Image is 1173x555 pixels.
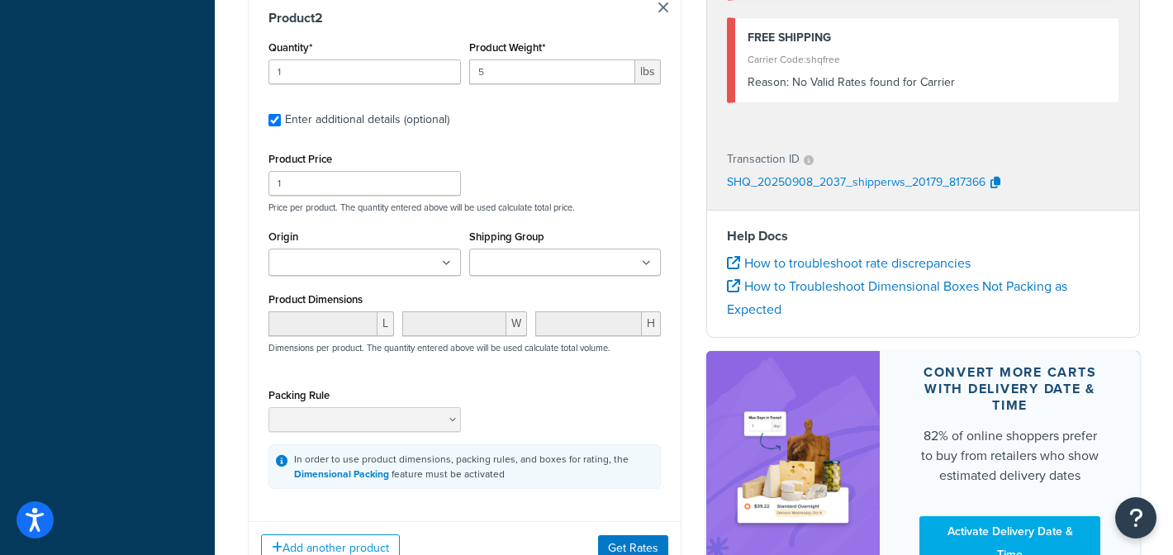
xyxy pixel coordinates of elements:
a: How to troubleshoot rate discrepancies [727,254,971,273]
span: L [378,311,394,336]
h3: Product 2 [268,10,661,26]
label: Product Weight* [469,41,545,54]
p: Transaction ID [727,148,800,171]
label: Origin [268,230,298,243]
button: Open Resource Center [1115,497,1156,538]
div: FREE SHIPPING [748,26,1106,50]
p: Price per product. The quantity entered above will be used calculate total price. [264,202,665,213]
a: Remove Item [658,2,668,12]
span: lbs [635,59,661,84]
label: Packing Rule [268,389,330,401]
div: 82% of online shoppers prefer to buy from retailers who show estimated delivery dates [919,426,1100,486]
h4: Help Docs [727,226,1119,246]
label: Product Price [268,153,332,165]
input: Enter additional details (optional) [268,114,281,126]
div: No Valid Rates found for Carrier [748,71,1106,94]
input: 0.0 [268,59,461,84]
a: How to Troubleshoot Dimensional Boxes Not Packing as Expected [727,277,1067,319]
span: Reason: [748,74,789,91]
div: In order to use product dimensions, packing rules, and boxes for rating, the feature must be acti... [294,452,629,481]
a: Dimensional Packing [294,467,389,481]
p: Dimensions per product. The quantity entered above will be used calculate total volume. [264,342,610,353]
p: SHQ_20250908_2037_shipperws_20179_817366 [727,171,985,196]
img: feature-image-ddt-36eae7f7280da8017bfb280eaccd9c446f90b1fe08728e4019434db127062ab4.png [731,381,855,555]
input: 0.00 [469,59,636,84]
span: W [506,311,527,336]
div: Carrier Code: shqfree [748,48,1106,71]
span: H [642,311,661,336]
label: Shipping Group [469,230,544,243]
div: Convert more carts with delivery date & time [919,364,1100,414]
div: Enter additional details (optional) [285,108,449,131]
label: Product Dimensions [268,293,363,306]
label: Quantity* [268,41,312,54]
